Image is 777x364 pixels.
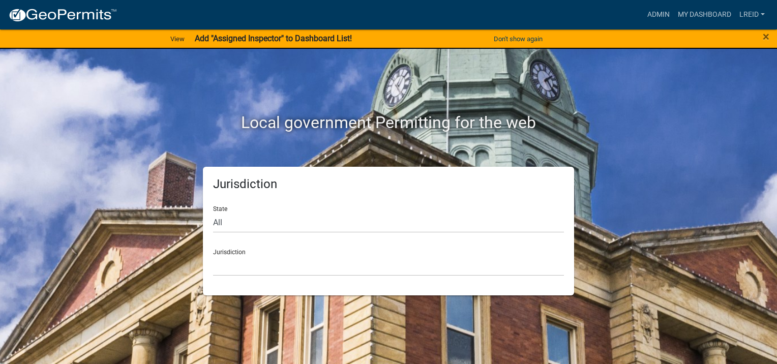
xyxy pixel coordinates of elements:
[213,177,564,192] h5: Jurisdiction
[195,34,352,43] strong: Add "Assigned Inspector" to Dashboard List!
[763,31,769,43] button: Close
[763,29,769,44] span: ×
[106,113,671,132] h2: Local government Permitting for the web
[735,5,769,24] a: LREID
[674,5,735,24] a: My Dashboard
[643,5,674,24] a: Admin
[490,31,547,47] button: Don't show again
[166,31,189,47] a: View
